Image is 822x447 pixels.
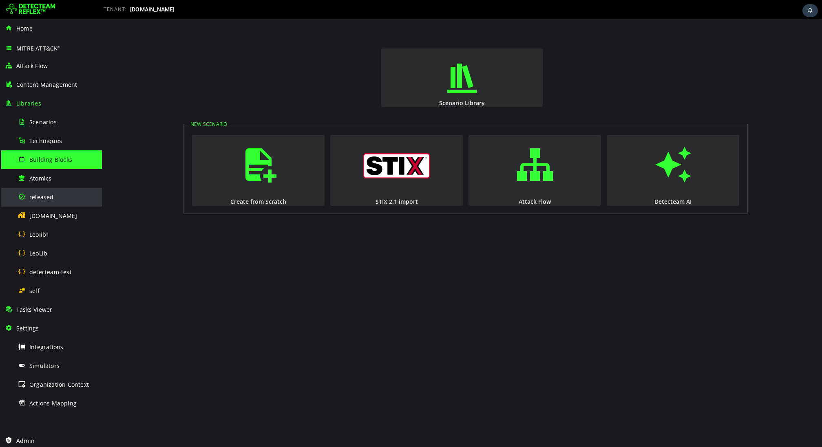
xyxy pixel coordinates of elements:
[29,268,72,276] span: detecteam-test
[504,179,638,187] div: Detecteam AI
[29,193,54,201] span: released
[130,6,175,13] span: [DOMAIN_NAME]
[29,399,77,407] span: Actions Mapping
[16,81,77,88] span: Content Management
[366,179,500,187] div: Attack Flow
[16,324,39,332] span: Settings
[228,116,361,187] button: STIX 2.1 import
[29,287,40,295] span: self
[16,306,52,313] span: Tasks Viewer
[29,362,60,370] span: Simulators
[228,179,362,187] div: STIX 2.1 import
[16,437,35,445] span: Admin
[29,249,47,257] span: LeoLib
[29,118,57,126] span: Scenarios
[29,381,89,388] span: Organization Context
[89,179,223,187] div: Create from Scratch
[6,3,55,16] img: Detecteam logo
[505,116,637,187] button: Detecteam AI
[802,4,818,17] div: Task Notifications
[261,134,328,160] img: logo_stix.svg
[16,99,41,107] span: Libraries
[16,24,33,32] span: Home
[16,62,48,70] span: Attack Flow
[16,44,60,52] span: MITRE ATT&CK
[85,102,128,109] legend: New Scenario
[29,156,72,163] span: Building Blocks
[278,80,442,88] div: Scenario Library
[367,116,499,187] button: Attack Flow
[90,116,223,187] button: Create from Scratch
[279,30,441,88] button: Scenario Library
[29,343,63,351] span: Integrations
[29,174,51,182] span: Atomics
[57,45,60,49] sup: ®
[29,212,77,220] span: [DOMAIN_NAME]
[29,231,49,238] span: LeoIib1
[29,137,62,145] span: Techniques
[104,7,127,12] span: TENANT:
